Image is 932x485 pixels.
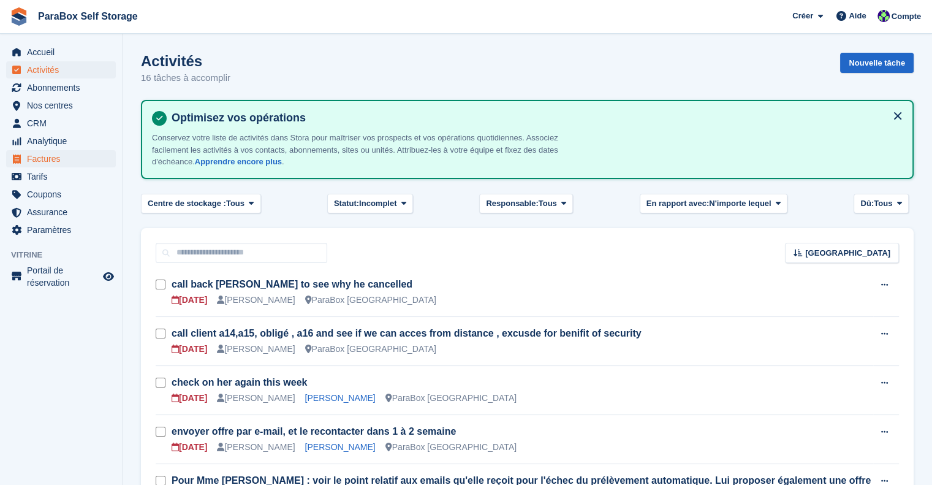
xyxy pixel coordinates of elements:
[640,194,788,214] button: En rapport avec: N'importe lequel
[148,197,226,210] span: Centre de stockage :
[27,204,100,221] span: Assurance
[141,71,230,85] p: 16 tâches à accomplir
[385,392,517,405] div: ParaBox [GEOGRAPHIC_DATA]
[27,115,100,132] span: CRM
[646,197,710,210] span: En rapport avec:
[141,194,261,214] button: Centre de stockage : Tous
[6,97,116,114] a: menu
[305,343,436,356] div: ParaBox [GEOGRAPHIC_DATA]
[486,197,538,210] span: Responsable:
[172,392,207,405] div: [DATE]
[11,249,122,261] span: Vitrine
[172,328,642,338] a: call client a14,a15, obligé , a16 and see if we can acces from distance , excusde for benifit of ...
[6,132,116,150] a: menu
[226,197,244,210] span: Tous
[6,79,116,96] a: menu
[172,279,412,289] a: call back [PERSON_NAME] to see why he cancelled
[6,204,116,221] a: menu
[167,111,903,125] h4: Optimisez vos opérations
[6,61,116,78] a: menu
[327,194,413,214] button: Statut: Incomplet
[217,294,295,307] div: [PERSON_NAME]
[27,79,100,96] span: Abonnements
[217,343,295,356] div: [PERSON_NAME]
[172,343,207,356] div: [DATE]
[27,264,100,289] span: Portail de réservation
[6,221,116,239] a: menu
[27,168,100,185] span: Tarifs
[6,264,116,289] a: menu
[874,197,892,210] span: Tous
[27,221,100,239] span: Paramètres
[805,247,890,259] span: [GEOGRAPHIC_DATA]
[6,44,116,61] a: menu
[195,157,282,166] a: Apprendre encore plus
[334,197,359,210] span: Statut:
[172,426,456,437] a: envoyer offre par e-mail, et le recontacter dans 1 à 2 semaine
[10,7,28,26] img: stora-icon-8386f47178a22dfd0bd8f6a31ec36ba5ce8667c1dd55bd0f319d3a0aa187defe.svg
[27,61,100,78] span: Activités
[101,269,116,284] a: Boutique d'aperçu
[877,10,890,22] img: Tess Bédat
[849,10,866,22] span: Aide
[359,197,396,210] span: Incomplet
[33,6,143,26] a: ParaBox Self Storage
[6,186,116,203] a: menu
[27,186,100,203] span: Coupons
[305,294,436,307] div: ParaBox [GEOGRAPHIC_DATA]
[6,115,116,132] a: menu
[172,441,207,454] div: [DATE]
[6,168,116,185] a: menu
[539,197,557,210] span: Tous
[27,44,100,61] span: Accueil
[6,150,116,167] a: menu
[305,442,376,452] a: [PERSON_NAME]
[709,197,771,210] span: N'importe lequel
[792,10,813,22] span: Créer
[141,53,230,69] h1: Activités
[172,377,307,388] a: check on her again this week
[479,194,573,214] button: Responsable: Tous
[305,393,376,403] a: [PERSON_NAME]
[27,97,100,114] span: Nos centres
[217,392,295,405] div: [PERSON_NAME]
[217,441,295,454] div: [PERSON_NAME]
[27,132,100,150] span: Analytique
[172,294,207,307] div: [DATE]
[27,150,100,167] span: Factures
[854,194,909,214] button: Dû: Tous
[385,441,517,454] div: ParaBox [GEOGRAPHIC_DATA]
[840,53,914,73] a: Nouvelle tâche
[892,10,921,23] span: Compte
[860,197,874,210] span: Dû:
[152,132,581,168] p: Conservez votre liste de activités dans Stora pour maîtriser vos prospects et vos opérations quot...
